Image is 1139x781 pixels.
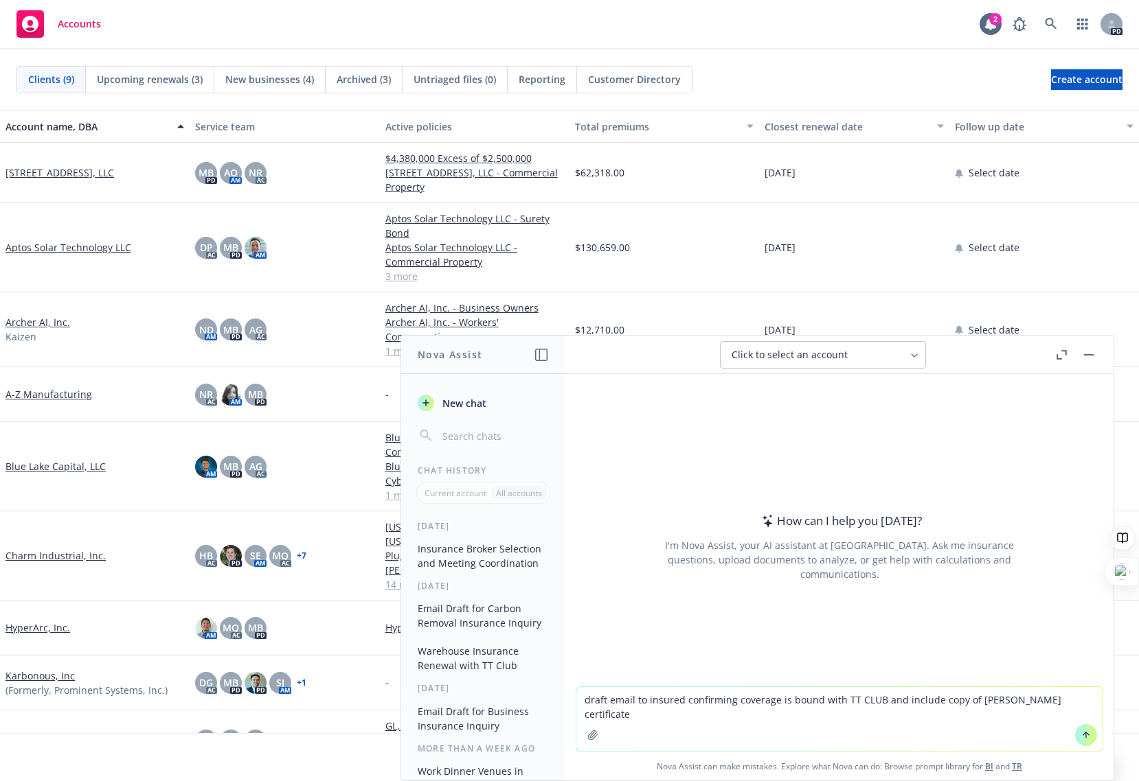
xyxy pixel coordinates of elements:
div: [DATE] [401,682,565,694]
a: GL, PROPERTY , WARHOUSE LOGISTICS- manuscript policy form [385,719,564,747]
span: - [385,675,389,690]
a: [US_STATE] Corporation Commission-Plugging & Remediation of 6-25 [PERSON_NAME] [385,534,564,577]
span: MQ [272,548,289,563]
span: MB [248,620,263,635]
span: $12,710.00 [575,323,624,337]
span: (Formerly, Prominent Systems, Inc.) [5,683,168,697]
span: MB [223,240,238,255]
div: Follow up date [955,119,1118,134]
span: NR [249,165,262,180]
span: - [385,387,389,401]
input: Search chats [440,426,549,445]
a: HyperArc, Inc. - Directors and Officers [385,620,564,635]
span: [DATE] [765,240,796,255]
img: photo [220,384,242,406]
span: Click to select an account [732,348,848,362]
button: Total premiums [569,110,759,143]
div: How can I help you [DATE]? [758,512,922,530]
a: 14 more [385,577,564,592]
span: Customer Directory [588,72,681,86]
span: AO [224,165,238,180]
span: HB [199,548,213,563]
button: Insurance Broker Selection and Meeting Coordination [412,537,554,574]
button: Warehouse Insurance Renewal with TT Club [412,640,554,677]
button: Closest renewal date [759,110,949,143]
span: DG [199,675,213,690]
span: MB [223,323,238,337]
img: photo [245,237,267,259]
img: photo [195,617,217,639]
span: [DATE] [765,165,796,180]
a: Report a Bug [1006,10,1033,38]
div: 2 [989,13,1002,25]
span: MB [223,459,238,474]
span: Reporting [519,72,565,86]
a: [STREET_ADDRESS], LLC - Commercial Property [385,165,564,194]
a: Aptos Solar Technology LLC - Surety Bond [385,211,564,240]
a: Blue Lake Capital, LLC - Workers' Compensation [385,430,564,459]
span: Archived (3) [337,72,391,86]
div: Service team [195,119,374,134]
div: Total premiums [575,119,738,134]
a: Blue Lake Capital, LLC [5,459,106,474]
button: Active policies [380,110,569,143]
span: ND [199,323,214,337]
a: BI [985,760,993,772]
p: All accounts [496,487,542,499]
span: MB [199,165,214,180]
div: Account name, DBA [5,119,169,134]
span: Kaizen [5,329,36,344]
span: [DATE] [765,323,796,337]
span: Select date [969,165,1019,180]
a: 3 more [385,269,564,283]
a: Aptos Solar Technology LLC [5,240,131,255]
div: Chat History [401,465,565,476]
a: + 1 [297,679,306,687]
span: AG [249,323,262,337]
span: MB [223,675,238,690]
div: [DATE] [401,520,565,532]
span: $62,318.00 [575,165,624,180]
a: HyperArc, Inc. [5,620,70,635]
p: Current account [425,487,486,499]
button: Email Draft for Carbon Removal Insurance Inquiry [412,597,554,634]
a: Charm Industrial, Inc. [5,548,106,563]
a: Aptos Solar Technology LLC - Commercial Property [385,240,564,269]
div: [DATE] [401,580,565,592]
a: [STREET_ADDRESS], LLC [5,165,114,180]
a: + 7 [297,552,306,560]
span: Create account [1051,67,1123,93]
a: 1 more [385,344,564,358]
a: Search [1037,10,1065,38]
a: Archer AI, Inc. [5,315,70,329]
span: $130,659.00 [575,240,630,255]
a: Karbonous, Inc [5,668,75,683]
div: I'm Nova Assist, your AI assistant at [GEOGRAPHIC_DATA]. Ask me insurance questions, upload docum... [646,538,1033,581]
span: AG [249,459,262,474]
span: MB [248,387,263,401]
span: Untriaged files (0) [414,72,496,86]
button: Service team [190,110,379,143]
button: New chat [412,390,554,415]
a: 1 more [385,488,564,502]
span: Select date [969,323,1019,337]
a: Switch app [1069,10,1096,38]
div: More than a week ago [401,743,565,754]
h1: Nova Assist [418,347,482,362]
span: NR [199,387,213,401]
button: Click to select an account [720,341,926,369]
a: Archer AI, Inc. - Business Owners [385,301,564,315]
button: Follow up date [949,110,1139,143]
button: Email Draft for Business Insurance Inquiry [412,700,554,737]
span: Select date [969,240,1019,255]
textarea: draft email to insured confirming coverage is bound with TT CLUB and include copy of [PERSON_NAME... [576,687,1103,751]
a: Accounts [11,5,106,43]
a: Archer AI, Inc. - Workers' Compensation [385,315,564,344]
span: Upcoming renewals (3) [97,72,203,86]
span: SE [250,548,261,563]
a: $4,380,000 Excess of $2,500,000 [385,151,564,165]
img: photo [220,545,242,567]
span: New chat [440,396,486,410]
